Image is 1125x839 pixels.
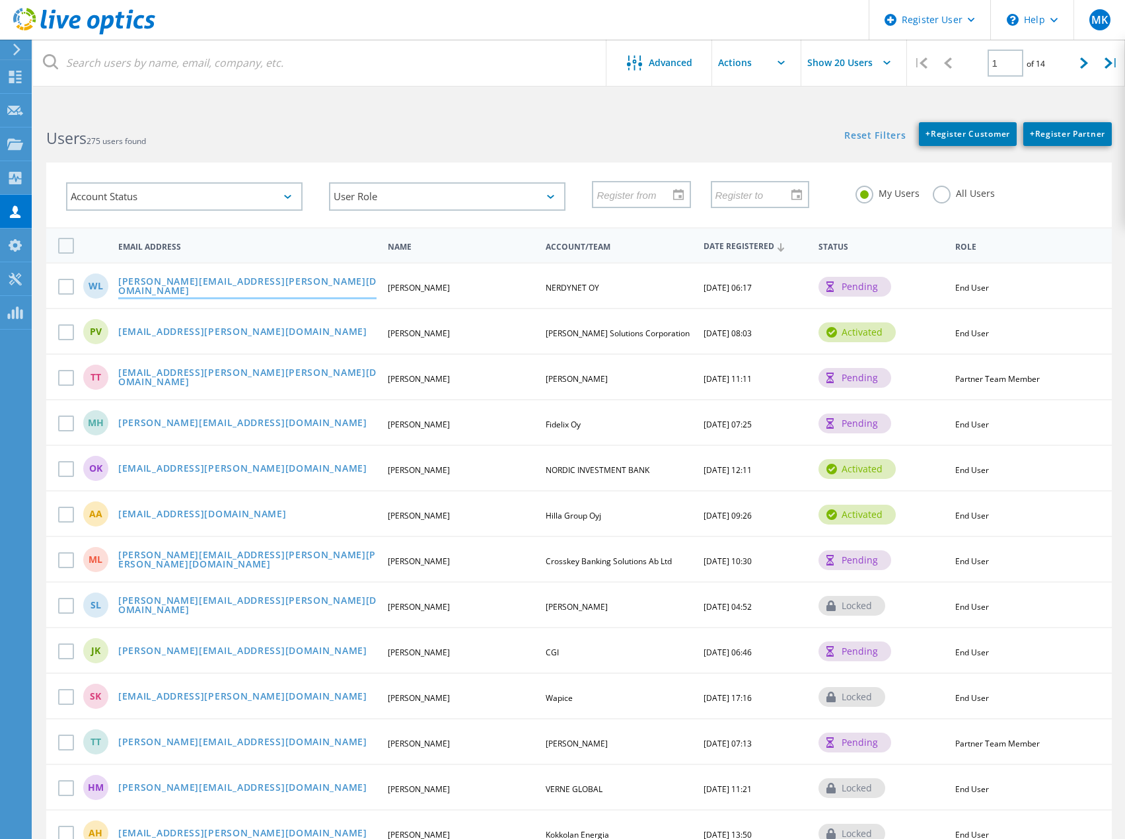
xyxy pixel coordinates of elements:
span: 275 users found [87,135,146,147]
div: locked [818,778,885,798]
a: [PERSON_NAME][EMAIL_ADDRESS][DOMAIN_NAME] [118,418,367,429]
div: activated [818,322,896,342]
span: NERDYNET OY [546,282,599,293]
span: ML [89,555,102,564]
span: HM [88,783,104,792]
span: MH [88,418,104,427]
span: End User [955,556,989,567]
div: | [1098,40,1125,87]
span: SL [91,601,101,610]
span: [PERSON_NAME] [388,556,450,567]
span: [DATE] 06:46 [704,647,752,658]
span: JK [91,646,100,655]
span: [PERSON_NAME] [546,601,608,612]
span: End User [955,692,989,704]
div: locked [818,596,885,616]
svg: \n [1007,14,1019,26]
span: [PERSON_NAME] [388,738,450,749]
b: + [925,128,931,139]
span: Status [818,243,944,251]
span: Hilla Group Oyj [546,510,601,521]
span: [PERSON_NAME] [388,784,450,795]
span: WL [89,281,103,291]
span: [PERSON_NAME] [546,373,608,384]
a: Live Optics Dashboard [13,28,155,37]
span: [DATE] 08:03 [704,328,752,339]
span: [DATE] 06:17 [704,282,752,293]
span: AH [89,828,102,838]
a: [EMAIL_ADDRESS][DOMAIN_NAME] [118,509,287,521]
span: Email Address [118,243,377,251]
div: locked [818,687,885,707]
span: [PERSON_NAME] [388,464,450,476]
span: Partner Team Member [955,373,1040,384]
a: [PERSON_NAME][EMAIL_ADDRESS][DOMAIN_NAME] [118,646,367,657]
span: TT [91,373,101,382]
div: User Role [329,182,565,211]
span: End User [955,328,989,339]
span: End User [955,784,989,795]
a: [EMAIL_ADDRESS][PERSON_NAME][PERSON_NAME][DOMAIN_NAME] [118,368,377,388]
span: VERNE GLOBAL [546,784,602,795]
span: TT [91,737,101,747]
input: Register from [593,182,680,207]
span: [PERSON_NAME] [388,647,450,658]
span: Advanced [649,58,692,67]
span: [PERSON_NAME] Solutions Corporation [546,328,690,339]
span: [PERSON_NAME] [388,419,450,430]
div: activated [818,505,896,525]
span: Date Registered [704,242,807,251]
span: CGI [546,647,559,658]
a: [PERSON_NAME][EMAIL_ADDRESS][PERSON_NAME][DOMAIN_NAME] [118,277,377,297]
span: [DATE] 17:16 [704,692,752,704]
a: [PERSON_NAME][EMAIL_ADDRESS][DOMAIN_NAME] [118,783,367,794]
input: Search users by name, email, company, etc. [33,40,607,86]
a: [EMAIL_ADDRESS][PERSON_NAME][DOMAIN_NAME] [118,464,367,475]
div: activated [818,459,896,479]
span: [DATE] 07:25 [704,419,752,430]
span: Register Partner [1030,128,1105,139]
span: [PERSON_NAME] [388,328,450,339]
input: Register to [712,182,799,207]
span: [DATE] 11:11 [704,373,752,384]
span: Fidelix Oy [546,419,581,430]
span: Account/Team [546,243,692,251]
span: [PERSON_NAME] [388,692,450,704]
span: [PERSON_NAME] [388,282,450,293]
span: [PERSON_NAME] [388,373,450,384]
a: Reset Filters [844,131,906,142]
span: OK [89,464,102,473]
a: +Register Partner [1023,122,1112,146]
a: [EMAIL_ADDRESS][PERSON_NAME][DOMAIN_NAME] [118,692,367,703]
a: [PERSON_NAME][EMAIL_ADDRESS][PERSON_NAME][PERSON_NAME][DOMAIN_NAME] [118,550,377,571]
span: Name [388,243,534,251]
label: All Users [933,186,995,198]
span: End User [955,647,989,658]
span: Crosskey Banking Solutions Ab Ltd [546,556,672,567]
span: AA [89,509,102,519]
span: [DATE] 07:13 [704,738,752,749]
span: End User [955,419,989,430]
span: Partner Team Member [955,738,1040,749]
span: [PERSON_NAME] [388,601,450,612]
div: Account Status [66,182,303,211]
span: End User [955,464,989,476]
span: End User [955,282,989,293]
a: +Register Customer [919,122,1017,146]
span: Wapice [546,692,573,704]
a: [PERSON_NAME][EMAIL_ADDRESS][DOMAIN_NAME] [118,737,367,748]
span: [PERSON_NAME] [388,510,450,521]
span: MK [1091,15,1108,25]
span: of 14 [1027,58,1045,69]
span: [DATE] 12:11 [704,464,752,476]
span: [PERSON_NAME] [546,738,608,749]
span: [DATE] 09:26 [704,510,752,521]
div: pending [818,368,891,388]
span: PV [90,327,102,336]
span: Role [955,243,1091,251]
div: pending [818,733,891,752]
span: End User [955,510,989,521]
span: [DATE] 11:21 [704,784,752,795]
label: My Users [855,186,920,198]
div: pending [818,641,891,661]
